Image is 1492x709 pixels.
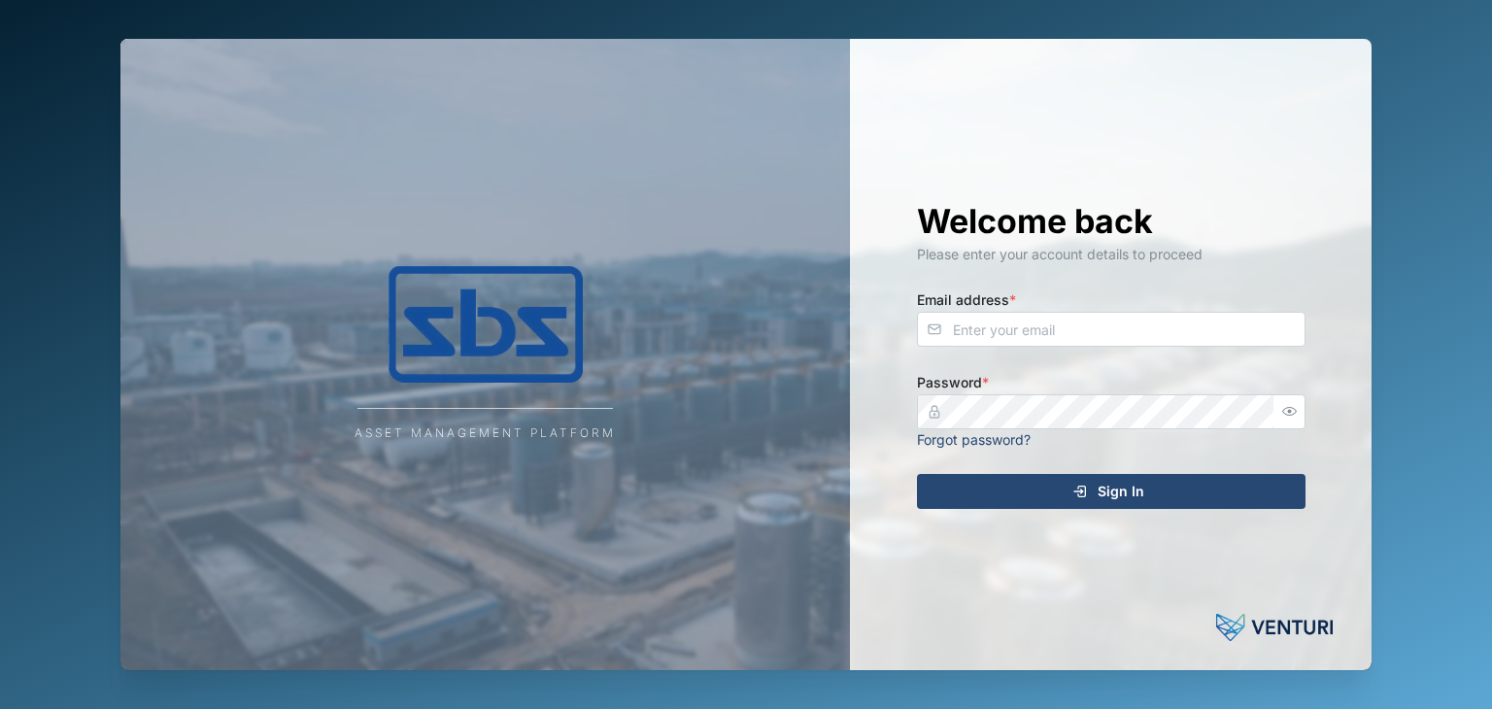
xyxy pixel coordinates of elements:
div: Asset Management Platform [355,424,616,443]
label: Password [917,372,989,393]
button: Sign In [917,474,1305,509]
input: Enter your email [917,312,1305,347]
label: Email address [917,289,1016,311]
span: Sign In [1098,475,1144,508]
h1: Welcome back [917,200,1305,243]
img: Company Logo [291,266,680,383]
img: Powered by: Venturi [1216,608,1333,647]
a: Forgot password? [917,431,1031,448]
div: Please enter your account details to proceed [917,244,1305,265]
